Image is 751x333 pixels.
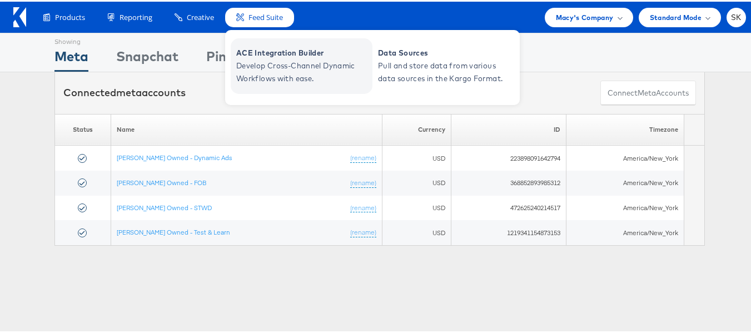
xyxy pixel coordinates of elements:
td: 1219341154873153 [451,218,566,243]
a: [PERSON_NAME] Owned - STWD [117,202,212,210]
td: USD [382,194,451,219]
button: ConnectmetaAccounts [600,79,696,104]
a: [PERSON_NAME] Owned - Test & Learn [117,226,230,235]
span: Macy's Company [556,10,614,22]
td: America/New_York [566,144,684,169]
a: (rename) [350,152,376,161]
th: Status [55,112,111,144]
span: meta [638,86,656,97]
a: (rename) [350,202,376,211]
span: meta [116,85,142,97]
div: Connected accounts [63,84,186,98]
td: 223898091642794 [451,144,566,169]
div: Showing [54,32,88,45]
th: ID [451,112,566,144]
th: Currency [382,112,451,144]
div: Pinterest [206,45,265,70]
a: [PERSON_NAME] Owned - FOB [117,177,206,185]
span: Reporting [120,11,152,21]
td: USD [382,169,451,194]
th: Timezone [566,112,684,144]
td: 368852893985312 [451,169,566,194]
span: Data Sources [378,45,511,58]
span: Products [55,11,85,21]
a: (rename) [350,177,376,186]
a: (rename) [350,226,376,236]
td: USD [382,144,451,169]
span: Feed Suite [248,11,283,21]
a: Data Sources Pull and store data from various data sources in the Kargo Format. [372,37,514,92]
div: Meta [54,45,88,70]
span: Develop Cross-Channel Dynamic Workflows with ease. [236,58,370,83]
a: ACE Integration Builder Develop Cross-Channel Dynamic Workflows with ease. [231,37,372,92]
span: Pull and store data from various data sources in the Kargo Format. [378,58,511,83]
span: SK [731,12,742,19]
td: 472625240214517 [451,194,566,219]
span: Creative [187,11,214,21]
td: USD [382,218,451,243]
th: Name [111,112,382,144]
td: America/New_York [566,194,684,219]
td: America/New_York [566,169,684,194]
span: Standard Mode [650,10,702,22]
td: America/New_York [566,218,684,243]
a: [PERSON_NAME] Owned - Dynamic Ads [117,152,232,160]
div: Snapchat [116,45,178,70]
span: ACE Integration Builder [236,45,370,58]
